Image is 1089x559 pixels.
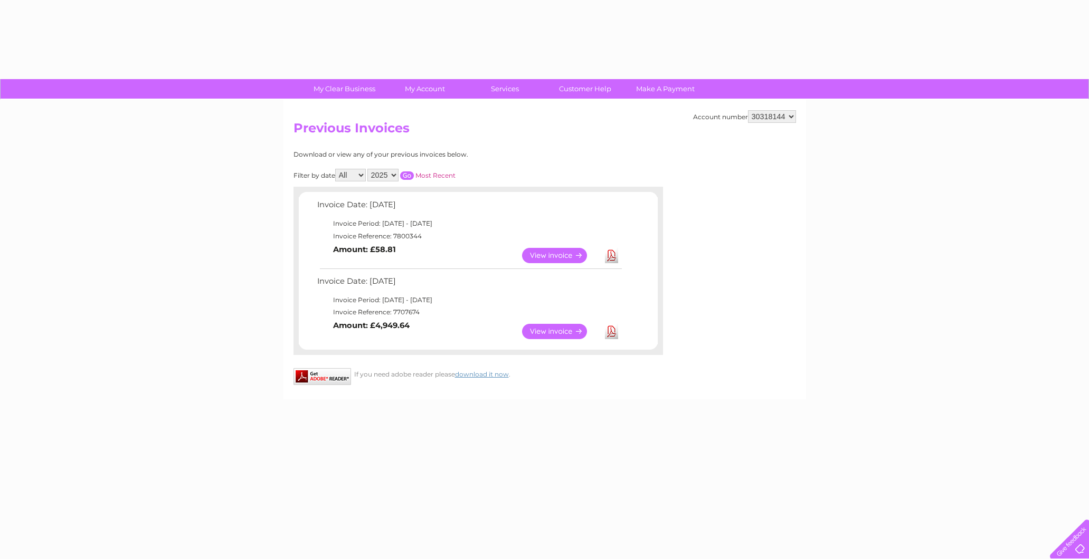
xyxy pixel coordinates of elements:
[415,171,456,179] a: Most Recent
[315,274,623,294] td: Invoice Date: [DATE]
[333,321,410,330] b: Amount: £4,949.64
[315,294,623,306] td: Invoice Period: [DATE] - [DATE]
[293,368,663,378] div: If you need adobe reader please .
[605,324,618,339] a: Download
[522,248,600,263] a: View
[293,121,796,141] h2: Previous Invoices
[542,79,629,99] a: Customer Help
[455,370,509,378] a: download it now
[315,217,623,230] td: Invoice Period: [DATE] - [DATE]
[605,248,618,263] a: Download
[315,230,623,243] td: Invoice Reference: 7800344
[622,79,709,99] a: Make A Payment
[315,306,623,319] td: Invoice Reference: 7707674
[461,79,548,99] a: Services
[315,198,623,217] td: Invoice Date: [DATE]
[293,169,571,181] div: Filter by date
[381,79,468,99] a: My Account
[522,324,600,339] a: View
[293,151,571,158] div: Download or view any of your previous invoices below.
[693,110,796,123] div: Account number
[333,245,396,254] b: Amount: £58.81
[301,79,388,99] a: My Clear Business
